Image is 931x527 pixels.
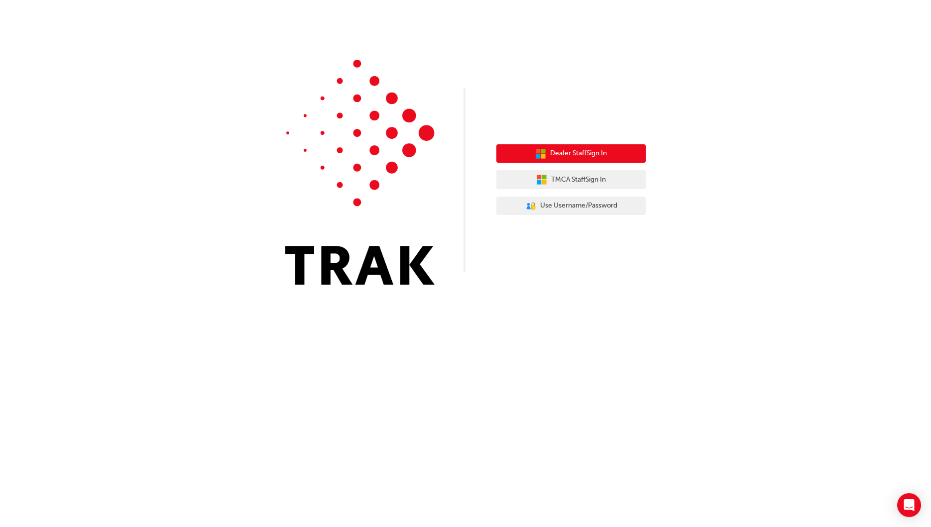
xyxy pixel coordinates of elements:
[897,493,921,517] div: Open Intercom Messenger
[540,200,617,211] span: Use Username/Password
[285,60,435,285] img: Trak
[551,174,606,186] span: TMCA Staff Sign In
[496,144,646,163] button: Dealer StaffSign In
[550,148,607,159] span: Dealer Staff Sign In
[496,197,646,215] button: Use Username/Password
[496,170,646,189] button: TMCA StaffSign In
